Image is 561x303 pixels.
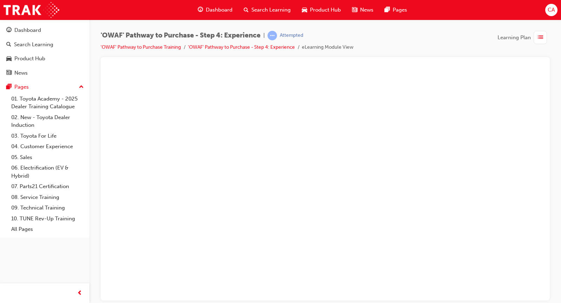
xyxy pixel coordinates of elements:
span: 'OWAF' Pathway to Purchase - Step 4: Experience [101,32,261,40]
div: News [14,69,28,77]
a: Product Hub [3,52,87,65]
a: 02. New - Toyota Dealer Induction [8,112,87,131]
span: up-icon [79,83,84,92]
span: car-icon [6,56,12,62]
a: 10. TUNE Rev-Up Training [8,213,87,224]
button: CA [545,4,557,16]
a: 05. Sales [8,152,87,163]
div: Attempted [280,32,303,39]
a: search-iconSearch Learning [238,3,296,17]
span: learningRecordVerb_ATTEMPT-icon [268,31,277,40]
span: pages-icon [385,6,390,14]
a: 03. Toyota For Life [8,131,87,142]
span: Learning Plan [498,34,531,42]
span: guage-icon [198,6,203,14]
a: 04. Customer Experience [8,141,87,152]
a: All Pages [8,224,87,235]
button: Pages [3,81,87,94]
span: News [360,6,373,14]
a: 09. Technical Training [8,202,87,213]
span: car-icon [302,6,307,14]
a: Dashboard [3,24,87,37]
button: DashboardSearch LearningProduct HubNews [3,22,87,81]
span: Pages [393,6,407,14]
a: guage-iconDashboard [192,3,238,17]
span: search-icon [6,42,11,48]
span: | [263,32,265,40]
span: pages-icon [6,84,12,90]
div: Product Hub [14,55,45,63]
span: search-icon [244,6,249,14]
img: Trak [4,2,59,18]
a: car-iconProduct Hub [296,3,346,17]
a: 06. Electrification (EV & Hybrid) [8,163,87,181]
a: 'OWAF' Pathway to Purchase Training [101,44,181,50]
a: 01. Toyota Academy - 2025 Dealer Training Catalogue [8,94,87,112]
span: Product Hub [310,6,341,14]
span: prev-icon [77,289,82,298]
li: eLearning Module View [302,43,353,51]
span: CA [548,6,555,14]
div: Search Learning [14,41,53,49]
a: Search Learning [3,38,87,51]
a: news-iconNews [346,3,379,17]
span: Search Learning [251,6,291,14]
a: News [3,67,87,80]
a: pages-iconPages [379,3,413,17]
button: Learning Plan [498,31,550,44]
span: Dashboard [206,6,232,14]
span: news-icon [6,70,12,76]
a: 07. Parts21 Certification [8,181,87,192]
div: Dashboard [14,26,41,34]
span: news-icon [352,6,357,14]
div: Pages [14,83,29,91]
span: guage-icon [6,27,12,34]
span: list-icon [538,33,543,42]
a: 08. Service Training [8,192,87,203]
a: 'OWAF' Pathway to Purchase - Step 4: Experience [188,44,295,50]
